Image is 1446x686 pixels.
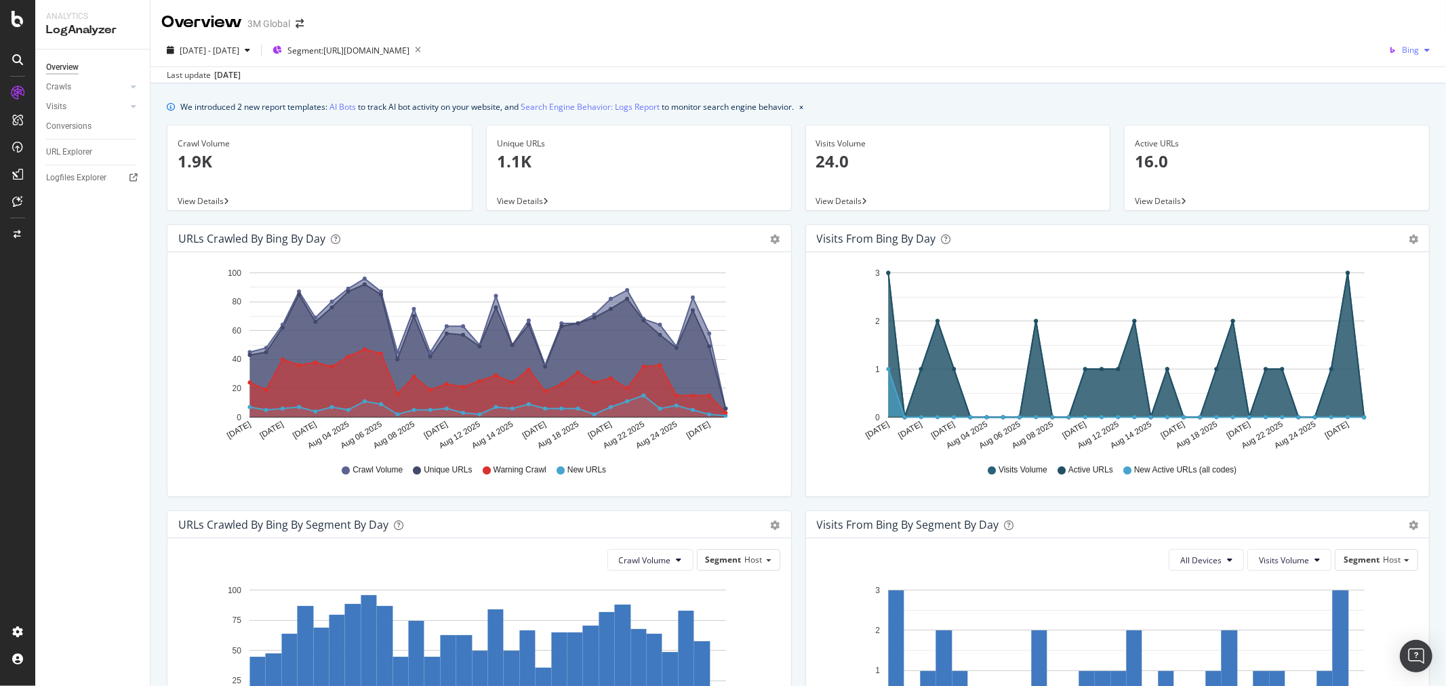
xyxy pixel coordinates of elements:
[167,100,1430,114] div: info banner
[46,100,66,114] div: Visits
[875,626,880,635] text: 2
[536,420,580,451] text: Aug 18 2025
[371,420,416,451] text: Aug 08 2025
[1134,464,1237,476] span: New Active URLs (all codes)
[1409,521,1418,530] div: gear
[424,464,472,476] span: Unique URLs
[46,60,79,75] div: Overview
[601,420,646,451] text: Aug 22 2025
[1010,420,1055,451] text: Aug 08 2025
[233,298,242,307] text: 80
[46,119,140,134] a: Conversions
[1224,420,1251,441] text: [DATE]
[287,45,409,56] span: Segment: [URL][DOMAIN_NAME]
[46,22,139,38] div: LogAnalyzer
[875,586,880,595] text: 3
[1323,420,1350,441] text: [DATE]
[233,676,242,685] text: 25
[180,45,239,56] span: [DATE] - [DATE]
[161,11,242,34] div: Overview
[875,268,880,278] text: 3
[233,355,242,365] text: 40
[267,39,426,61] button: Segment:[URL][DOMAIN_NAME]
[296,19,304,28] div: arrow-right-arrow-left
[745,554,763,565] span: Host
[796,97,807,117] button: close banner
[1383,554,1401,565] span: Host
[521,100,660,114] a: Search Engine Behavior: Logs Report
[999,464,1047,476] span: Visits Volume
[944,420,989,451] text: Aug 04 2025
[619,554,671,566] span: Crawl Volume
[306,420,350,451] text: Aug 04 2025
[46,80,127,94] a: Crawls
[875,365,880,374] text: 1
[875,413,880,422] text: 0
[214,69,241,81] div: [DATE]
[258,420,285,441] text: [DATE]
[494,464,546,476] span: Warning Crawl
[46,171,106,185] div: Logfiles Explorer
[46,145,92,159] div: URL Explorer
[1344,554,1380,565] span: Segment
[771,521,780,530] div: gear
[1060,420,1087,441] text: [DATE]
[178,150,462,173] p: 1.9K
[225,420,252,441] text: [DATE]
[1400,640,1432,672] div: Open Intercom Messenger
[497,195,543,207] span: View Details
[228,586,241,595] text: 100
[706,554,742,565] span: Segment
[291,420,318,441] text: [DATE]
[237,413,241,422] text: 0
[1135,138,1419,150] div: Active URLs
[771,235,780,244] div: gear
[178,263,774,451] svg: A chart.
[422,420,449,441] text: [DATE]
[1108,420,1153,451] text: Aug 14 2025
[1135,195,1181,207] span: View Details
[161,39,256,61] button: [DATE] - [DATE]
[46,80,71,94] div: Crawls
[1159,420,1186,441] text: [DATE]
[233,384,242,393] text: 20
[339,420,384,451] text: Aug 06 2025
[816,195,862,207] span: View Details
[816,138,1100,150] div: Visits Volume
[817,518,999,531] div: Visits from Bing By Segment By Day
[1174,420,1219,451] text: Aug 18 2025
[607,549,694,571] button: Crawl Volume
[46,171,140,185] a: Logfiles Explorer
[816,150,1100,173] p: 24.0
[178,518,388,531] div: URLs Crawled by Bing By Segment By Day
[817,232,936,245] div: Visits from Bing by day
[635,420,679,451] text: Aug 24 2025
[1240,420,1285,451] text: Aug 22 2025
[1247,549,1331,571] button: Visits Volume
[180,100,794,114] div: We introduced 2 new report templates: to track AI bot activity on your website, and to monitor se...
[817,263,1413,451] svg: A chart.
[864,420,891,441] text: [DATE]
[178,195,224,207] span: View Details
[233,646,242,655] text: 50
[329,100,356,114] a: AI Bots
[437,420,482,451] text: Aug 12 2025
[1259,554,1309,566] span: Visits Volume
[1402,44,1419,56] span: Bing
[353,464,403,476] span: Crawl Volume
[497,138,781,150] div: Unique URLs
[521,420,548,441] text: [DATE]
[1409,235,1418,244] div: gear
[46,145,140,159] a: URL Explorer
[586,420,614,441] text: [DATE]
[233,326,242,336] text: 60
[470,420,515,451] text: Aug 14 2025
[178,232,325,245] div: URLs Crawled by Bing by day
[567,464,606,476] span: New URLs
[977,420,1022,451] text: Aug 06 2025
[167,69,241,81] div: Last update
[46,119,92,134] div: Conversions
[1076,420,1121,451] text: Aug 12 2025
